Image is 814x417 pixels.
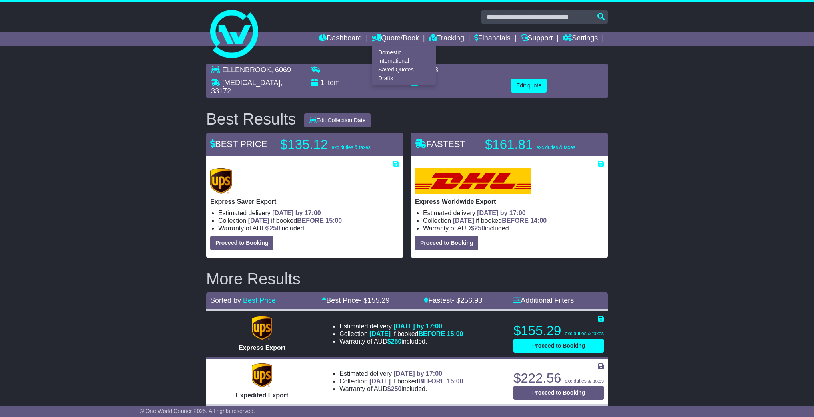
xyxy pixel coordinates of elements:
span: [DATE] [453,217,474,224]
span: $ [387,385,402,392]
span: exc duties & taxes [536,145,575,150]
span: [DATE] [369,378,391,385]
span: , 6069 [271,66,291,74]
p: $155.29 [513,323,604,339]
span: 15:00 [447,330,463,337]
span: 250 [391,385,402,392]
span: 250 [474,225,485,232]
span: FASTEST [415,139,465,149]
img: UPS (new): Express Export [252,316,272,340]
span: [MEDICAL_DATA] [222,79,280,87]
a: Tracking [429,32,464,46]
li: Warranty of AUD included. [339,338,463,345]
button: Edit quote [511,79,547,93]
a: Dashboard [319,32,362,46]
span: , 33172 [211,79,282,95]
a: Financials [474,32,511,46]
p: $222.56 [513,370,604,386]
li: Estimated delivery [218,209,399,217]
span: BEFORE [297,217,324,224]
span: 15:00 [325,217,342,224]
a: Settings [563,32,598,46]
span: BEFORE [502,217,529,224]
span: © One World Courier 2025. All rights reserved. [140,408,255,414]
span: 250 [391,338,402,345]
span: if booked [248,217,342,224]
p: Express Worldwide Export [415,198,604,205]
span: ELLENBROOK [222,66,271,74]
span: [DATE] by 17:00 [272,210,321,216]
a: Fastest- $256.93 [424,296,482,304]
li: Collection [423,217,604,224]
span: 1 [320,79,324,87]
img: DHL: Express Worldwide Export [415,168,531,194]
span: 250 [269,225,280,232]
p: $161.81 [485,137,585,153]
a: Support [521,32,553,46]
span: [DATE] by 17:00 [393,323,442,330]
a: Domestic [372,48,435,57]
li: Estimated delivery [339,370,463,377]
button: Edit Collection Date [304,113,371,127]
span: [DATE] [248,217,269,224]
span: [DATE] by 17:00 [393,370,442,377]
span: if booked [453,217,547,224]
p: Express Saver Export [210,198,399,205]
li: Collection [339,330,463,338]
a: Saved Quotes [372,66,435,74]
a: Best Price [243,296,276,304]
span: $ [387,338,402,345]
span: 256.93 [460,296,482,304]
span: exc duties & taxes [565,378,604,384]
h2: More Results [206,270,608,288]
span: BEFORE [418,330,445,337]
li: Collection [339,377,463,385]
li: Warranty of AUD included. [423,224,604,232]
span: [DATE] [369,330,391,337]
li: Estimated delivery [339,322,463,330]
span: Express Export [239,344,285,351]
li: Warranty of AUD included. [218,224,399,232]
span: 15:00 [447,378,463,385]
li: Estimated delivery [423,209,604,217]
a: Quote/Book [372,32,419,46]
span: 4 [420,79,424,87]
span: item [326,79,340,87]
img: UPS (new): Expedited Export [252,363,272,387]
span: $ [266,225,280,232]
span: 155.29 [367,296,389,304]
li: Collection [218,217,399,224]
button: Proceed to Booking [210,236,273,250]
span: - $ [359,296,389,304]
button: Proceed to Booking [513,339,604,353]
span: $ [471,225,485,232]
img: UPS (new): Express Saver Export [210,168,232,194]
button: Proceed to Booking [513,386,604,400]
div: Quote/Book [372,46,436,85]
span: if booked [369,330,463,337]
span: [DATE] by 17:00 [477,210,526,216]
span: exc duties & taxes [331,145,370,150]
span: 14:00 [530,217,547,224]
span: Sorted by [210,296,241,304]
div: Best Results [202,110,300,128]
a: Additional Filters [513,296,574,304]
a: International [372,57,435,66]
span: BEST PRICE [210,139,267,149]
span: - $ [452,296,482,304]
p: $135.12 [280,137,380,153]
li: Warranty of AUD included. [339,385,463,393]
span: if booked [369,378,463,385]
button: Proceed to Booking [415,236,478,250]
span: exc duties & taxes [565,331,604,336]
a: Best Price- $155.29 [322,296,389,304]
span: Expedited Export [236,392,289,399]
a: Drafts [372,74,435,83]
span: BEFORE [418,378,445,385]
